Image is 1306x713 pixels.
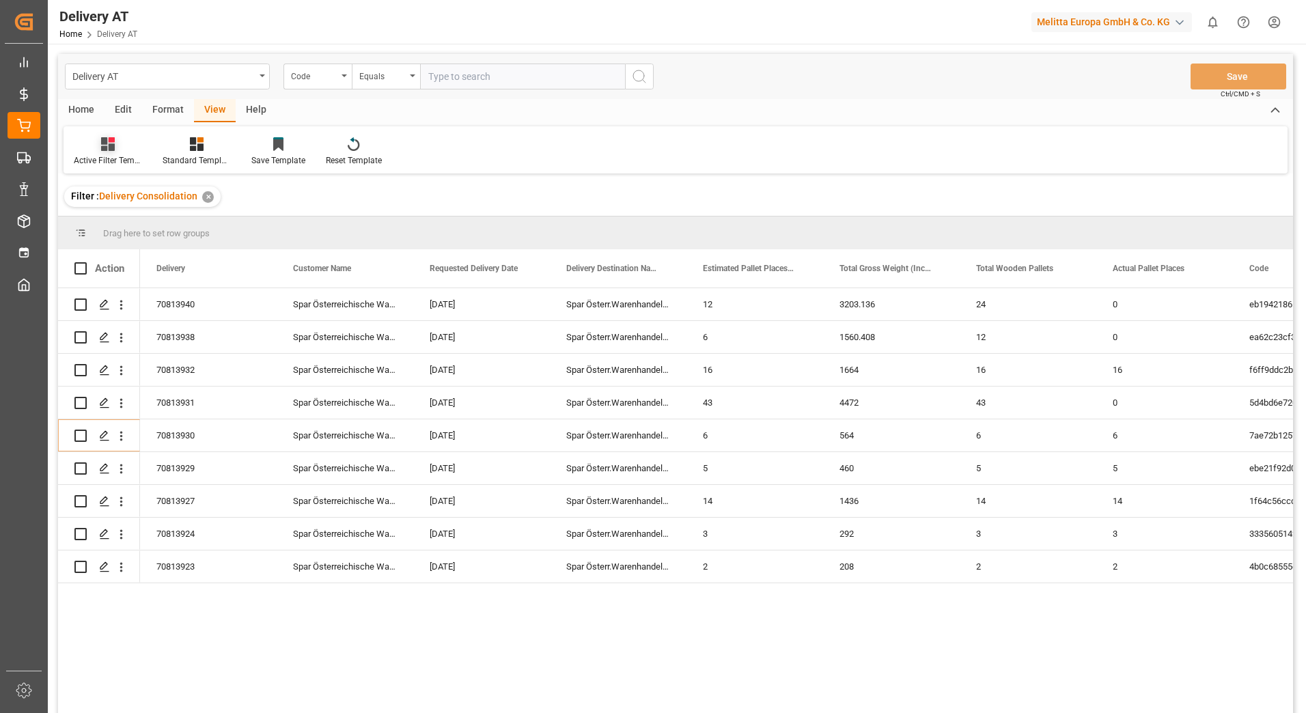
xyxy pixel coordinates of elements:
div: 2 [686,550,823,583]
div: 1436 [823,485,960,517]
div: 70813924 [140,518,277,550]
div: 0 [1096,387,1233,419]
div: Press SPACE to select this row. [58,419,140,452]
button: show 0 new notifications [1197,7,1228,38]
div: Press SPACE to select this row. [58,485,140,518]
span: Requested Delivery Date [430,264,518,273]
div: Spar Österreichische Waren- [277,354,413,386]
div: 70813929 [140,452,277,484]
div: [DATE] [413,550,550,583]
div: Active Filter Template [74,154,142,167]
div: 6 [686,321,823,353]
div: Spar Österr.Warenhandels-AG [550,485,686,517]
div: Spar Österr.Warenhandels-AG [550,452,686,484]
div: 6 [686,419,823,451]
div: Standard Templates [163,154,231,167]
button: open menu [352,64,420,89]
div: Spar Österreichische Waren- [277,419,413,451]
span: Filter : [71,191,99,201]
span: Delivery Consolidation [99,191,197,201]
span: Delivery [156,264,185,273]
div: Format [142,99,194,122]
div: ✕ [202,191,214,203]
div: Spar Österr.Warenhandels-AG [550,321,686,353]
div: Spar Österreichische Waren- [277,321,413,353]
div: 4472 [823,387,960,419]
input: Type to search [420,64,625,89]
div: Spar Österreichische Waren- [277,485,413,517]
div: 3 [686,518,823,550]
button: Melitta Europa GmbH & Co. KG [1031,9,1197,35]
span: Estimated Pallet Places per Delivery [703,264,794,273]
div: 3 [1096,518,1233,550]
a: Home [59,29,82,39]
div: View [194,99,236,122]
span: Drag here to set row groups [103,228,210,238]
span: Total Gross Weight (Including Pallets' Weight) [839,264,931,273]
div: Melitta Europa GmbH & Co. KG [1031,12,1192,32]
div: [DATE] [413,354,550,386]
div: 208 [823,550,960,583]
button: Save [1191,64,1286,89]
div: Press SPACE to select this row. [58,387,140,419]
div: 16 [686,354,823,386]
button: Help Center [1228,7,1259,38]
div: [DATE] [413,288,550,320]
div: Spar Österr.Warenhandels-AG [550,387,686,419]
div: Spar Österreichische Waren- [277,550,413,583]
div: Press SPACE to select this row. [58,452,140,485]
div: Reset Template [326,154,382,167]
div: 70813938 [140,321,277,353]
div: Delivery AT [72,67,255,84]
button: open menu [65,64,270,89]
span: Customer Name [293,264,351,273]
div: 70813931 [140,387,277,419]
div: 12 [960,321,1096,353]
div: 6 [960,419,1096,451]
div: Press SPACE to select this row. [58,321,140,354]
div: Spar Österr.Warenhandels-AG [550,550,686,583]
div: 3203.136 [823,288,960,320]
button: search button [625,64,654,89]
div: Press SPACE to select this row. [58,354,140,387]
div: Spar Österr.Warenhandels-AG [550,354,686,386]
div: 1664 [823,354,960,386]
div: [DATE] [413,452,550,484]
span: Actual Pallet Places [1113,264,1184,273]
div: 2 [960,550,1096,583]
div: 43 [960,387,1096,419]
button: open menu [283,64,352,89]
div: 3 [960,518,1096,550]
div: 460 [823,452,960,484]
div: Spar Österr.Warenhandels-AG [550,419,686,451]
div: [DATE] [413,518,550,550]
div: Press SPACE to select this row. [58,518,140,550]
div: 43 [686,387,823,419]
div: 16 [1096,354,1233,386]
div: 70813930 [140,419,277,451]
div: Spar Österr.Warenhandels-AG [550,288,686,320]
div: Press SPACE to select this row. [58,288,140,321]
div: Spar Österreichische Waren- [277,387,413,419]
div: 5 [1096,452,1233,484]
div: Edit [105,99,142,122]
div: 24 [960,288,1096,320]
span: Total Wooden Pallets [976,264,1053,273]
div: 564 [823,419,960,451]
span: Code [1249,264,1268,273]
div: [DATE] [413,387,550,419]
div: 0 [1096,288,1233,320]
div: 5 [960,452,1096,484]
div: 70813940 [140,288,277,320]
div: 70813927 [140,485,277,517]
div: 14 [960,485,1096,517]
div: 2 [1096,550,1233,583]
div: Action [95,262,124,275]
div: Press SPACE to select this row. [58,550,140,583]
span: Ctrl/CMD + S [1221,89,1260,99]
div: Equals [359,67,406,83]
div: Spar Österr.Warenhandels-AG [550,518,686,550]
span: Delivery Destination Name [566,264,658,273]
div: [DATE] [413,485,550,517]
div: Help [236,99,277,122]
